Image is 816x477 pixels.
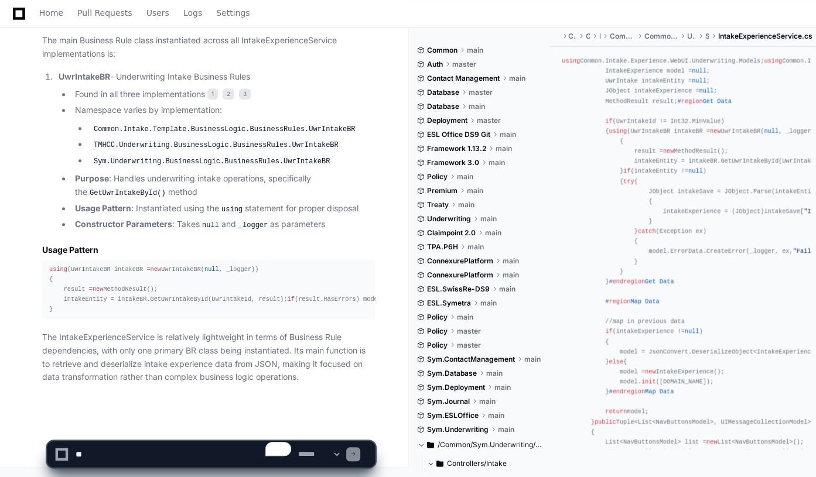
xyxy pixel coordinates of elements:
[457,313,473,322] span: main
[427,355,515,364] span: Sym.ContactManagement
[477,116,501,125] span: master
[605,328,612,335] span: if
[500,130,516,139] span: main
[499,284,515,294] span: main
[427,397,470,406] span: Sym.Journal
[764,128,779,135] span: null
[496,144,512,153] span: main
[480,214,497,224] span: main
[151,266,161,273] span: new
[489,158,505,167] span: main
[609,298,630,305] span: region
[427,256,493,266] span: ConnexurePlatform
[458,200,474,210] span: main
[568,32,576,41] span: Components
[42,331,375,384] p: The IntakeExperienceService is relatively lightweight in terms of Business Rule dependencies, wit...
[427,369,477,378] span: Sym.Database
[71,104,375,167] li: Namespace varies by implementation:
[645,368,655,375] span: new
[207,88,218,100] span: 1
[613,278,645,285] span: endregion
[623,168,630,175] span: if
[427,228,476,238] span: Claimpoint 2.0
[75,203,131,213] strong: Usage Pattern
[623,178,634,185] span: try
[705,32,709,41] span: Services
[216,9,250,16] span: Settings
[146,9,169,16] span: Users
[469,88,493,97] span: master
[71,88,375,101] li: Found in all three implementations
[71,172,375,199] li: : Handles underwriting intake operations, specifically the method
[586,32,590,41] span: Common
[677,98,731,105] span: # Get Data
[427,102,459,111] span: Database
[71,218,375,232] li: : Takes and as parameters
[613,388,645,395] span: endregion
[183,9,202,16] span: Logs
[524,355,541,364] span: main
[710,128,721,135] span: new
[39,9,63,16] span: Home
[494,383,511,392] span: main
[692,67,706,74] span: null
[609,388,674,395] span: # Map Data
[42,34,375,61] p: The main Business Rule class instantiated across all IntakeExperienceService implementations is:
[692,77,706,84] span: null
[427,172,448,181] span: Policy
[427,144,486,153] span: Framework 1.13.2
[457,341,481,350] span: master
[641,378,656,385] span: init
[73,441,296,467] textarea: To enrich screen reader interactions, please activate Accessibility in Grammarly extension settings
[427,186,457,195] span: Premium
[427,158,479,167] span: Framework 3.0
[469,102,485,111] span: main
[467,186,483,195] span: main
[91,156,332,167] code: Sym.Underwriting.BusinessLogic.BusinessRules.UwrIntakeBR
[427,284,490,294] span: ESL.SwissRe-DS9
[427,270,493,280] span: ConnexurePlatform
[93,286,103,293] span: new
[688,168,703,175] span: null
[764,57,782,64] span: using
[485,228,501,238] span: main
[427,60,443,69] span: Auth
[288,296,295,303] span: if
[427,313,448,322] span: Policy
[91,124,357,135] code: Common.Intake.Template.BusinessLogic.BusinessRules.UwrIntakeBR
[49,265,368,315] div: (UwrIntakeBR intakeBR = UwrIntakeBR( , _logger)) { result = MethodResult(); intakeEntity = intake...
[427,242,458,252] span: TPA.P6H
[467,242,484,252] span: main
[609,128,627,135] span: using
[427,74,500,83] span: Contact Management
[605,318,685,325] span: //map in previous data
[427,411,479,420] span: Sym.ESLOffice
[605,118,612,125] span: if
[599,32,600,41] span: Intake
[49,266,67,273] span: using
[488,411,504,420] span: main
[467,46,483,55] span: main
[59,71,110,81] strong: UwrIntakeBR
[638,228,656,235] span: catch
[427,88,459,97] span: Database
[427,327,448,336] span: Policy
[239,88,251,100] span: 3
[427,214,471,224] span: Underwriting
[42,244,375,256] h3: Usage Pattern
[87,188,168,198] code: GetUwrIntakeById()
[718,32,812,41] span: IntakeExperienceService.cs
[427,298,471,308] span: ESL.Symetra
[480,298,497,308] span: main
[663,147,674,155] span: new
[427,116,467,125] span: Deployment
[427,200,449,210] span: Treaty
[685,328,699,335] span: null
[486,369,503,378] span: main
[452,60,476,69] span: master
[605,298,659,305] span: # Map Data
[609,278,674,285] span: # Get Data
[609,358,623,365] span: else
[699,88,713,95] span: null
[77,9,132,16] span: Pull Requests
